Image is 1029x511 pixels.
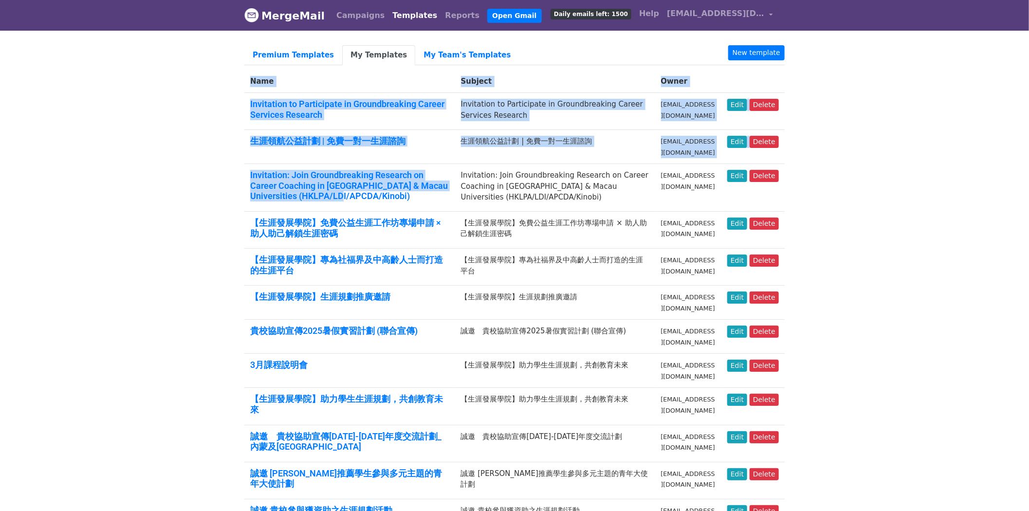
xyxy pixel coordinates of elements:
span: Daily emails left: 1500 [551,9,631,19]
a: Help [635,4,663,23]
a: 【生涯發展學院】免費公益生涯工作坊專場申請 × 助人助己解鎖生涯密碼 [250,218,441,238]
div: 聊天小工具 [980,464,1029,511]
a: Delete [750,360,779,372]
a: [EMAIL_ADDRESS][DOMAIN_NAME] [663,4,777,27]
a: Edit [727,431,747,443]
small: [EMAIL_ADDRESS][DOMAIN_NAME] [661,470,716,489]
a: 【生涯發展學院】專為社福界及中高齡人士而打造的生涯平台 [250,255,443,275]
td: 【生涯發展學院】助力學生生涯規劃，共創教育未來 [455,354,655,388]
a: Invitation to Participate in Groundbreaking Career Services Research [250,99,444,120]
a: Edit [727,170,747,182]
a: Delete [750,394,779,406]
a: Edit [727,326,747,338]
a: Edit [727,218,747,230]
th: Subject [455,70,655,93]
a: Edit [727,255,747,267]
a: 貴校協助宣傳2025暑假實習計劃 (聯合宣傳) [250,326,418,336]
th: Name [244,70,455,93]
a: Delete [750,136,779,148]
a: New template [728,45,785,60]
a: Edit [727,468,747,480]
small: [EMAIL_ADDRESS][DOMAIN_NAME] [661,433,716,452]
a: Delete [750,99,779,111]
a: Edit [727,360,747,372]
a: My Team's Templates [415,45,519,65]
a: Campaigns [332,6,388,25]
a: Templates [388,6,441,25]
a: 誠邀 [PERSON_NAME]推薦學生參與多元主題的青年大使計劃 [250,468,442,489]
td: 【生涯發展學院】專為社福界及中高齡人士而打造的生涯平台 [455,249,655,286]
td: 【生涯發展學院】免費公益生涯工作坊專場申請 × 助人助己解鎖生涯密碼 [455,211,655,248]
a: 【生涯發展學院】生涯規劃推廣邀請 [250,292,390,302]
a: MergeMail [244,5,325,26]
a: Daily emails left: 1500 [547,4,635,23]
a: Delete [750,170,779,182]
a: Premium Templates [244,45,342,65]
small: [EMAIL_ADDRESS][DOMAIN_NAME] [661,328,716,346]
a: My Templates [342,45,415,65]
a: 3月課程說明會 [250,360,308,370]
td: 誠邀 [PERSON_NAME]推薦學生參與多元主題的青年大使計劃 [455,462,655,499]
td: 誠邀 貴校協助宣傳[DATE]-[DATE]年度交流計劃 [455,425,655,462]
th: Owner [655,70,722,93]
span: [EMAIL_ADDRESS][DOMAIN_NAME] [667,8,764,19]
small: [EMAIL_ADDRESS][DOMAIN_NAME] [661,219,716,238]
td: 誠邀 貴校協助宣傳2025暑假實習計劃 (聯合宣傳) [455,320,655,354]
img: MergeMail logo [244,8,259,22]
a: Open Gmail [487,9,541,23]
small: [EMAIL_ADDRESS][DOMAIN_NAME] [661,256,716,275]
small: [EMAIL_ADDRESS][DOMAIN_NAME] [661,101,716,119]
a: Delete [750,326,779,338]
small: [EMAIL_ADDRESS][DOMAIN_NAME] [661,138,716,156]
a: Edit [727,394,747,406]
a: 誠邀 貴校協助宣傳[DATE]-[DATE]年度交流計劃_內蒙及[GEOGRAPHIC_DATA] [250,431,441,452]
a: Delete [750,218,779,230]
a: 生涯領航公益計劃 | 免費一對一生涯諮詢 [250,136,405,146]
td: 【生涯發展學院】助力學生生涯規劃，共創教育未來 [455,388,655,425]
a: Delete [750,292,779,304]
a: Edit [727,292,747,304]
a: Edit [727,136,747,148]
td: 生涯領航公益計劃 | 免費一對一生涯諮詢 [455,130,655,164]
td: Invitation: Join Groundbreaking Research on Career Coaching in [GEOGRAPHIC_DATA] & Macau Universi... [455,164,655,212]
td: 【生涯發展學院】生涯規劃推廣邀請 [455,286,655,320]
small: [EMAIL_ADDRESS][DOMAIN_NAME] [661,172,716,190]
small: [EMAIL_ADDRESS][DOMAIN_NAME] [661,293,716,312]
td: Invitation to Participate in Groundbreaking Career Services Research [455,93,655,130]
a: Delete [750,468,779,480]
small: [EMAIL_ADDRESS][DOMAIN_NAME] [661,362,716,380]
a: Reports [441,6,484,25]
small: [EMAIL_ADDRESS][DOMAIN_NAME] [661,396,716,414]
a: Delete [750,255,779,267]
a: Delete [750,431,779,443]
iframe: Chat Widget [980,464,1029,511]
a: Edit [727,99,747,111]
a: 【生涯發展學院】助力學生生涯規劃，共創教育未來 [250,394,443,415]
a: Invitation: Join Groundbreaking Research on Career Coaching in [GEOGRAPHIC_DATA] & Macau Universi... [250,170,448,201]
